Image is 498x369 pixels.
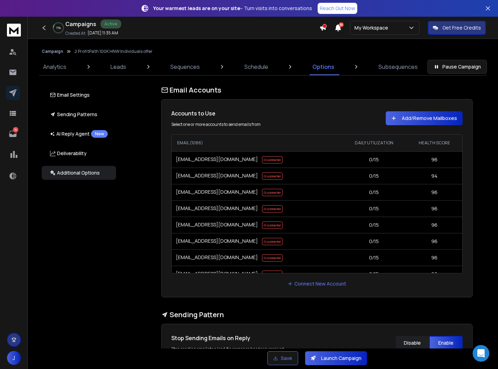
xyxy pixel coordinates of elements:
p: Analytics [43,63,66,71]
button: Pause Campaign [427,60,487,74]
p: 11 % [56,26,61,30]
p: Sequences [170,63,200,71]
h1: Email Accounts [161,85,473,95]
div: Open Intercom Messenger [473,345,489,362]
a: Schedule [240,58,272,75]
a: Sequences [166,58,204,75]
p: Get Free Credits [442,24,481,31]
div: Active [100,19,121,29]
a: Reach Out Now [318,3,357,14]
img: logo [7,24,21,37]
p: Subsequences [378,63,418,71]
button: J [7,351,21,365]
p: Email Settings [50,91,90,98]
button: Email Settings [42,88,116,102]
p: Options [312,63,334,71]
h1: Campaigns [65,20,96,28]
a: Subsequences [374,58,422,75]
p: – Turn visits into conversations [153,5,312,12]
p: My Workspace [354,24,391,31]
p: Schedule [244,63,268,71]
button: Campaign [42,49,63,54]
p: Reach Out Now [320,5,355,12]
p: Created At: [65,31,86,36]
strong: Your warmest leads are on your site [153,5,240,11]
p: Leads [111,63,126,71]
p: 16 [13,127,18,133]
button: Get Free Credits [428,21,486,35]
a: 16 [6,127,20,141]
a: Options [308,58,338,75]
a: Analytics [39,58,71,75]
a: Leads [106,58,130,75]
p: [DATE] 11:35 AM [88,30,118,36]
span: 50 [339,22,344,27]
p: 2 ProfitPath 100K HNW Individuals offer [74,49,153,54]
